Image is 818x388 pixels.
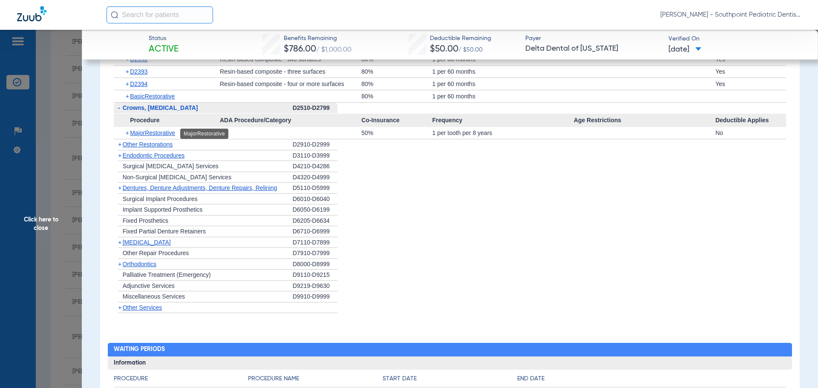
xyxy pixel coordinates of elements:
div: D6050-D6199 [293,204,337,216]
span: Surgical Implant Procedures [123,195,198,202]
div: D4210-D4286 [293,161,337,172]
div: D6710-D6999 [293,226,337,237]
span: [PERSON_NAME] - Southpoint Pediatric Dentistry [660,11,801,19]
iframe: Chat Widget [775,347,818,388]
div: 50% [361,127,432,139]
span: + [118,184,121,191]
div: D2510-D2799 [293,103,337,114]
div: No [715,127,786,139]
h4: End Date [517,374,786,383]
span: ADA Procedure/Category [220,114,361,127]
div: Resin-based composite - three surfaces [220,66,361,78]
input: Search for patients [107,6,213,23]
div: Yes [715,78,786,90]
span: + [118,239,121,246]
div: 80% [361,66,432,78]
span: D2393 [130,68,147,75]
div: D9219-D9630 [293,281,337,292]
span: Payer [525,34,661,43]
div: D9110-D9215 [293,270,337,281]
span: Procedure [114,114,220,127]
span: Non-Surgical [MEDICAL_DATA] Services [123,174,231,181]
div: 1 per 60 months [432,66,573,78]
div: D9910-D9999 [293,291,337,302]
span: Surgical [MEDICAL_DATA] Services [123,163,219,170]
span: + [126,66,130,78]
span: Implant Supported Prosthetics [123,206,203,213]
h2: Waiting Periods [108,343,792,356]
span: / $1,000.00 [316,46,351,53]
span: + [126,127,130,139]
h4: Procedure [114,374,248,383]
span: Palliative Treatment (Emergency) [123,271,211,278]
span: - [118,104,120,111]
span: Active [149,43,179,55]
span: MajorRestorative [130,129,175,136]
app-breakdown-title: Procedure [114,374,248,386]
span: + [118,304,121,311]
div: D2910-D2999 [293,139,337,150]
span: + [126,78,130,90]
span: Crowns, [MEDICAL_DATA] [123,104,198,111]
span: Delta Dental of [US_STATE] [525,43,661,54]
h4: Start Date [383,374,517,383]
div: D7910-D7999 [293,248,337,259]
div: D6205-D6634 [293,216,337,227]
span: Other Restorations [123,141,173,148]
span: [DATE] [668,44,701,55]
span: / $50.00 [458,47,483,53]
app-breakdown-title: Procedure Name [248,374,383,386]
h4: Procedure Name [248,374,383,383]
span: + [118,141,121,148]
div: D8000-D8999 [293,259,337,270]
div: 80% [361,90,432,102]
span: Age Restrictions [574,114,715,127]
span: BasicRestorative [130,93,175,100]
span: Adjunctive Services [123,282,175,289]
span: Fixed Prosthetics [123,217,168,224]
h3: Information [108,356,792,370]
span: Other Services [123,304,162,311]
div: D5110-D5999 [293,183,337,194]
span: [MEDICAL_DATA] [123,239,171,246]
div: 1 per 60 months [432,90,573,102]
span: Miscellaneous Services [123,293,185,300]
span: Endodontic Procedures [123,152,185,159]
span: Benefits Remaining [284,34,351,43]
span: Verified On [668,34,804,43]
app-breakdown-title: Start Date [383,374,517,386]
span: Frequency [432,114,573,127]
div: 80% [361,78,432,90]
span: $50.00 [430,45,458,54]
div: Resin-based composite - four or more surfaces [220,78,361,90]
span: Co-Insurance [361,114,432,127]
img: Zuub Logo [17,6,46,21]
span: Other Repair Procedures [123,250,189,256]
span: + [118,261,121,267]
span: Fixed Partial Denture Retainers [123,228,206,235]
div: Yes [715,66,786,78]
span: Status [149,34,179,43]
div: D7110-D7899 [293,237,337,248]
span: $786.00 [284,45,316,54]
div: D4320-D4999 [293,172,337,183]
img: Search Icon [111,11,118,19]
span: Deductible Applies [715,114,786,127]
div: 1 per tooth per 8 years [432,127,573,139]
span: + [126,90,130,102]
span: D2394 [130,80,147,87]
span: Dentures, Denture Adjustments, Denture Repairs, Relining [123,184,277,191]
div: D6010-D6040 [293,194,337,205]
app-breakdown-title: End Date [517,374,786,386]
span: Deductible Remaining [430,34,491,43]
div: 1 per 60 months [432,78,573,90]
span: + [118,152,121,159]
div: MajorRestorative [180,129,228,139]
span: Orthodontics [123,261,156,267]
div: D3110-D3999 [293,150,337,161]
